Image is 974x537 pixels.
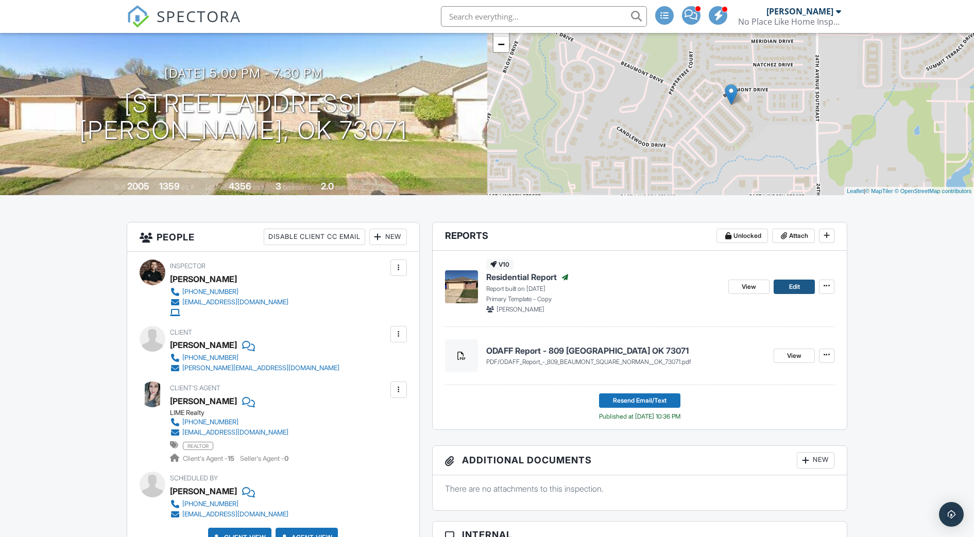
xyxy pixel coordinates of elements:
[206,183,227,191] span: Lot Size
[865,188,893,194] a: © MapTiler
[170,353,339,363] a: [PHONE_NUMBER]
[182,418,238,426] div: [PHONE_NUMBER]
[847,188,864,194] a: Leaflet
[170,499,288,509] a: [PHONE_NUMBER]
[170,363,339,373] a: [PERSON_NAME][EMAIL_ADDRESS][DOMAIN_NAME]
[170,409,297,417] div: LIME Realty
[181,183,196,191] span: sq. ft.
[182,364,339,372] div: [PERSON_NAME][EMAIL_ADDRESS][DOMAIN_NAME]
[170,483,237,499] div: [PERSON_NAME]
[797,452,834,469] div: New
[170,287,288,297] a: [PHONE_NUMBER]
[127,5,149,28] img: The Best Home Inspection Software - Spectora
[283,183,311,191] span: bedrooms
[182,354,238,362] div: [PHONE_NUMBER]
[895,188,971,194] a: © OpenStreetMap contributors
[79,90,407,145] h1: [STREET_ADDRESS] [PERSON_NAME], OK 73071
[159,181,180,192] div: 1359
[321,181,334,192] div: 2.0
[157,5,241,27] span: SPECTORA
[170,509,288,519] a: [EMAIL_ADDRESS][DOMAIN_NAME]
[164,66,323,80] h3: [DATE] 5:00 pm - 7:30 pm
[335,183,365,191] span: bathrooms
[433,446,847,475] h3: Additional Documents
[844,187,974,196] div: |
[276,181,281,192] div: 3
[229,181,251,192] div: 4356
[182,500,238,508] div: [PHONE_NUMBER]
[170,427,288,438] a: [EMAIL_ADDRESS][DOMAIN_NAME]
[182,428,288,437] div: [EMAIL_ADDRESS][DOMAIN_NAME]
[170,297,288,307] a: [EMAIL_ADDRESS][DOMAIN_NAME]
[127,14,241,36] a: SPECTORA
[127,181,149,192] div: 2005
[170,337,237,353] div: [PERSON_NAME]
[228,455,234,462] strong: 15
[766,6,833,16] div: [PERSON_NAME]
[170,417,288,427] a: [PHONE_NUMBER]
[182,298,288,306] div: [EMAIL_ADDRESS][DOMAIN_NAME]
[939,502,964,527] div: Open Intercom Messenger
[170,474,218,482] span: Scheduled By
[183,442,213,450] span: realtor
[170,271,237,287] div: [PERSON_NAME]
[182,288,238,296] div: [PHONE_NUMBER]
[253,183,266,191] span: sq.ft.
[445,483,835,494] p: There are no attachments to this inspection.
[170,384,220,392] span: Client's Agent
[240,455,288,462] span: Seller's Agent -
[114,183,126,191] span: Built
[369,229,407,245] div: New
[170,262,206,270] span: Inspector
[170,328,192,336] span: Client
[441,6,647,27] input: Search everything...
[182,510,288,518] div: [EMAIL_ADDRESS][DOMAIN_NAME]
[284,455,288,462] strong: 0
[127,222,419,252] h3: People
[493,37,509,52] a: Zoom out
[170,393,237,409] a: [PERSON_NAME]
[264,229,365,245] div: Disable Client CC Email
[183,455,236,462] span: Client's Agent -
[738,16,841,27] div: No Place Like Home Inspections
